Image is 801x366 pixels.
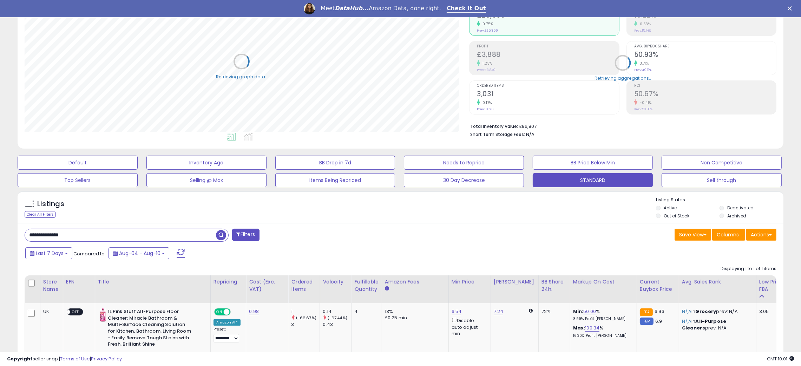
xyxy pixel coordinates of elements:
div: Retrieving aggregations.. [595,75,651,81]
div: % [573,308,631,321]
div: Amazon Fees [385,278,446,286]
span: Last 7 Days [36,250,64,257]
div: 0.43 [323,321,351,328]
a: Check It Out [447,5,486,13]
button: Inventory Age [146,156,267,170]
small: FBA [640,308,653,316]
p: in prev: N/A [682,318,751,331]
div: seller snap | | [7,356,122,362]
button: BB Price Below Min [533,156,653,170]
label: Active [664,205,677,211]
div: Title [98,278,208,286]
a: 6.54 [452,308,462,315]
span: Grocery [696,308,716,315]
p: Listing States: [656,197,783,203]
span: Compared to: [73,250,106,257]
a: 7.24 [494,308,504,315]
b: Min: [573,308,584,315]
small: (-66.67%) [296,315,316,321]
b: Max: [573,325,585,331]
button: Save View [675,229,711,241]
div: Clear All Filters [25,211,56,218]
div: Markup on Cost [573,278,634,286]
div: [PERSON_NAME] [494,278,536,286]
div: Low Price FBA [759,278,785,293]
div: UK [43,308,58,315]
i: DataHub... [335,5,369,12]
div: Repricing [214,278,243,286]
div: Disable auto adjust min [452,316,485,337]
span: Aug-04 - Aug-10 [119,250,160,257]
button: Default [18,156,138,170]
div: Displaying 1 to 1 of 1 items [721,266,776,272]
small: FBM [640,318,654,325]
div: Store Name [43,278,60,293]
div: 4 [354,308,376,315]
button: Sell through [662,173,782,187]
p: 16.30% Profit [PERSON_NAME] [573,333,631,338]
div: 13% [385,308,443,315]
button: Aug-04 - Aug-10 [109,247,169,259]
a: 0.98 [249,308,259,315]
div: % [573,325,631,338]
div: Amazon AI * [214,319,241,326]
div: Current Buybox Price [640,278,676,293]
label: Out of Stock [664,213,689,219]
div: Ordered Items [291,278,317,293]
button: Items Being Repriced [275,173,395,187]
span: Columns [717,231,739,238]
button: Last 7 Days [25,247,72,259]
button: Needs to Reprice [404,156,524,170]
div: BB Share 24h. [541,278,567,293]
div: Velocity [323,278,348,286]
button: Actions [746,229,776,241]
strong: Copyright [7,355,33,362]
small: (-67.44%) [328,315,347,321]
img: 31cit2tfG3L._SL40_.jpg [100,308,106,322]
button: Columns [712,229,745,241]
div: Cost (Exc. VAT) [249,278,285,293]
button: Non Competitive [662,156,782,170]
span: N\A [682,318,691,325]
div: Close [788,6,795,11]
button: Filters [232,229,260,241]
a: 100.34 [585,325,599,332]
div: Retrieving graph data.. [216,74,267,80]
div: 3 [291,321,320,328]
button: STANDARD [533,173,653,187]
h5: Listings [37,199,64,209]
span: ON [215,309,224,315]
p: in prev: N/A [682,308,751,315]
div: Preset: [214,327,241,343]
div: 0.14 [323,308,351,315]
p: 8.99% Profit [PERSON_NAME] [573,316,631,321]
span: N\A [682,308,691,315]
div: 72% [541,308,565,315]
button: Top Sellers [18,173,138,187]
button: 30 Day Decrease [404,173,524,187]
label: Deactivated [727,205,754,211]
div: £0.25 min [385,315,443,321]
span: OFF [230,309,241,315]
th: The percentage added to the cost of goods (COGS) that forms the calculator for Min & Max prices. [570,275,637,303]
div: 1 [291,308,320,315]
span: 6.9 [655,318,662,325]
button: Selling @ Max [146,173,267,187]
a: Terms of Use [60,355,90,362]
span: 6.93 [655,308,664,315]
div: EFN [66,278,92,286]
a: 50.00 [583,308,596,315]
span: All-Purpose Cleaners [682,318,726,331]
div: Meet Amazon Data, done right. [321,5,441,12]
small: Amazon Fees. [385,286,389,292]
b: 1L Pink Stuff All-Purpose Floor Cleaner: Miracle Bathroom & Multi-Surface Cleaning Solution for K... [108,308,193,349]
div: Fulfillable Quantity [354,278,379,293]
img: Profile image for Georgie [304,3,315,14]
div: 3.05 [759,308,782,315]
label: Archived [727,213,746,219]
div: Min Price [452,278,488,286]
span: OFF [70,309,81,315]
button: BB Drop in 7d [275,156,395,170]
span: 2025-08-18 10:01 GMT [767,355,794,362]
a: Privacy Policy [91,355,122,362]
